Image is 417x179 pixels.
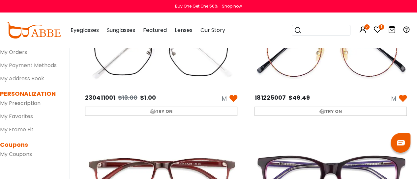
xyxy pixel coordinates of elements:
[156,108,172,115] span: TRY ON
[397,140,405,145] img: chat
[325,108,342,115] span: TRY ON
[85,93,115,102] span: 230411001
[399,94,407,102] img: belike_btn.png
[288,93,310,102] span: $49.49
[118,93,137,102] span: $13.00
[373,27,381,35] a: 1
[175,3,218,9] div: Buy One Get One 50%
[388,93,399,104] div: M
[7,22,61,38] img: abbeglasses.com
[379,24,384,30] i: 1
[319,109,325,114] img: tryon
[219,3,242,9] a: Shop now
[85,107,237,116] button: TRY ON
[219,93,229,104] div: M
[71,26,99,34] span: Eyeglasses
[254,93,286,102] span: 181225007
[143,26,167,34] span: Featured
[200,26,225,34] span: Our Story
[222,3,242,9] div: Shop now
[254,107,407,116] button: TRY ON
[229,94,237,102] img: belike_btn.png
[175,26,192,34] span: Lenses
[140,93,156,102] span: $1.00
[107,26,135,34] span: Sunglasses
[150,109,156,114] img: tryon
